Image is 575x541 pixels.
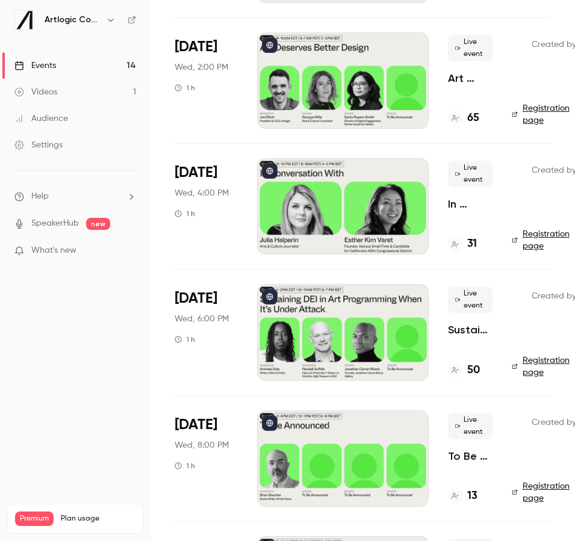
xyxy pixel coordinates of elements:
[122,246,136,256] iframe: Noticeable Trigger
[175,209,195,218] div: 1 h
[14,190,136,203] li: help-dropdown-opener
[175,439,229,451] span: Wed, 8:00 PM
[467,362,480,379] h4: 50
[448,488,477,504] a: 13
[15,512,54,526] span: Premium
[512,480,572,504] a: Registration page
[448,362,480,379] a: 50
[14,86,57,98] div: Videos
[448,286,493,313] span: Live event
[448,161,493,187] span: Live event
[14,139,63,151] div: Settings
[448,413,493,439] span: Live event
[467,236,477,252] h4: 31
[512,228,572,252] a: Registration page
[175,83,195,93] div: 1 h
[175,415,217,434] span: [DATE]
[175,158,238,255] div: Sep 17 Wed, 4:00 PM (Europe/London)
[448,197,493,211] a: In Conversation with [PERSON_NAME]
[448,35,493,61] span: Live event
[512,102,572,126] a: Registration page
[448,323,493,337] a: Sustaining DEI in Art Programming When It’s Under Attack
[175,32,238,129] div: Sep 17 Wed, 2:00 PM (Europe/London)
[175,289,217,308] span: [DATE]
[31,244,76,257] span: What's new
[467,488,477,504] h4: 13
[175,37,217,57] span: [DATE]
[14,113,68,125] div: Audience
[86,218,110,230] span: new
[448,236,477,252] a: 31
[45,14,101,26] h6: Artlogic Connect 2025
[14,60,56,72] div: Events
[31,190,49,203] span: Help
[448,71,493,85] a: Art Deserves Better Design
[31,217,79,230] a: SpeakerHub
[175,163,217,182] span: [DATE]
[175,410,238,507] div: Sep 17 Wed, 8:00 PM (Europe/London)
[175,187,229,199] span: Wed, 4:00 PM
[15,10,34,29] img: Artlogic Connect 2025
[175,461,195,471] div: 1 h
[175,335,195,344] div: 1 h
[175,61,228,73] span: Wed, 2:00 PM
[175,313,229,325] span: Wed, 6:00 PM
[175,284,238,380] div: Sep 17 Wed, 6:00 PM (Europe/London)
[61,514,135,524] span: Plan usage
[467,110,479,126] h4: 65
[512,354,572,379] a: Registration page
[448,449,493,463] a: To Be Announced
[448,110,479,126] a: 65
